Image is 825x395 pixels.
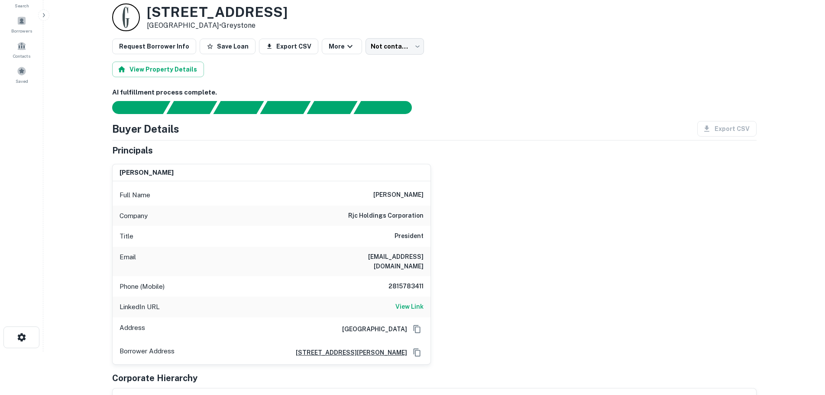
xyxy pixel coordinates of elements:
[16,78,28,85] span: Saved
[213,101,264,114] div: Documents found, AI parsing details...
[11,27,32,34] span: Borrowers
[147,20,288,31] p: [GEOGRAPHIC_DATA] •
[15,2,29,9] span: Search
[259,39,318,54] button: Export CSV
[120,302,160,312] p: LinkedIn URL
[120,211,148,221] p: Company
[120,168,174,178] h6: [PERSON_NAME]
[112,39,196,54] button: Request Borrower Info
[782,326,825,367] iframe: Chat Widget
[3,38,41,61] a: Contacts
[200,39,256,54] button: Save Loan
[120,281,165,292] p: Phone (Mobile)
[147,4,288,20] h3: [STREET_ADDRESS]
[395,302,424,312] a: View Link
[120,323,145,336] p: Address
[372,281,424,292] h6: 2815783411
[411,323,424,336] button: Copy Address
[395,231,424,242] h6: President
[3,63,41,86] a: Saved
[112,121,179,137] h4: Buyer Details
[307,101,357,114] div: Principals found, still searching for contact information. This may take time...
[13,52,30,59] span: Contacts
[112,372,197,385] h5: Corporate Hierarchy
[112,144,153,157] h5: Principals
[120,252,136,271] p: Email
[366,38,424,55] div: Not contacted
[289,348,407,357] a: [STREET_ADDRESS][PERSON_NAME]
[3,13,41,36] a: Borrowers
[335,324,407,334] h6: [GEOGRAPHIC_DATA]
[411,346,424,359] button: Copy Address
[354,101,422,114] div: AI fulfillment process complete.
[120,190,150,200] p: Full Name
[120,231,133,242] p: Title
[322,39,362,54] button: More
[320,252,424,271] h6: [EMAIL_ADDRESS][DOMAIN_NAME]
[395,302,424,311] h6: View Link
[112,62,204,77] button: View Property Details
[166,101,217,114] div: Your request is received and processing...
[260,101,311,114] div: Principals found, AI now looking for contact information...
[373,190,424,200] h6: [PERSON_NAME]
[348,211,424,221] h6: rjc holdings corporation
[102,101,167,114] div: Sending borrower request to AI...
[120,346,175,359] p: Borrower Address
[221,21,256,29] a: Greystone
[112,88,757,98] h6: AI fulfillment process complete.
